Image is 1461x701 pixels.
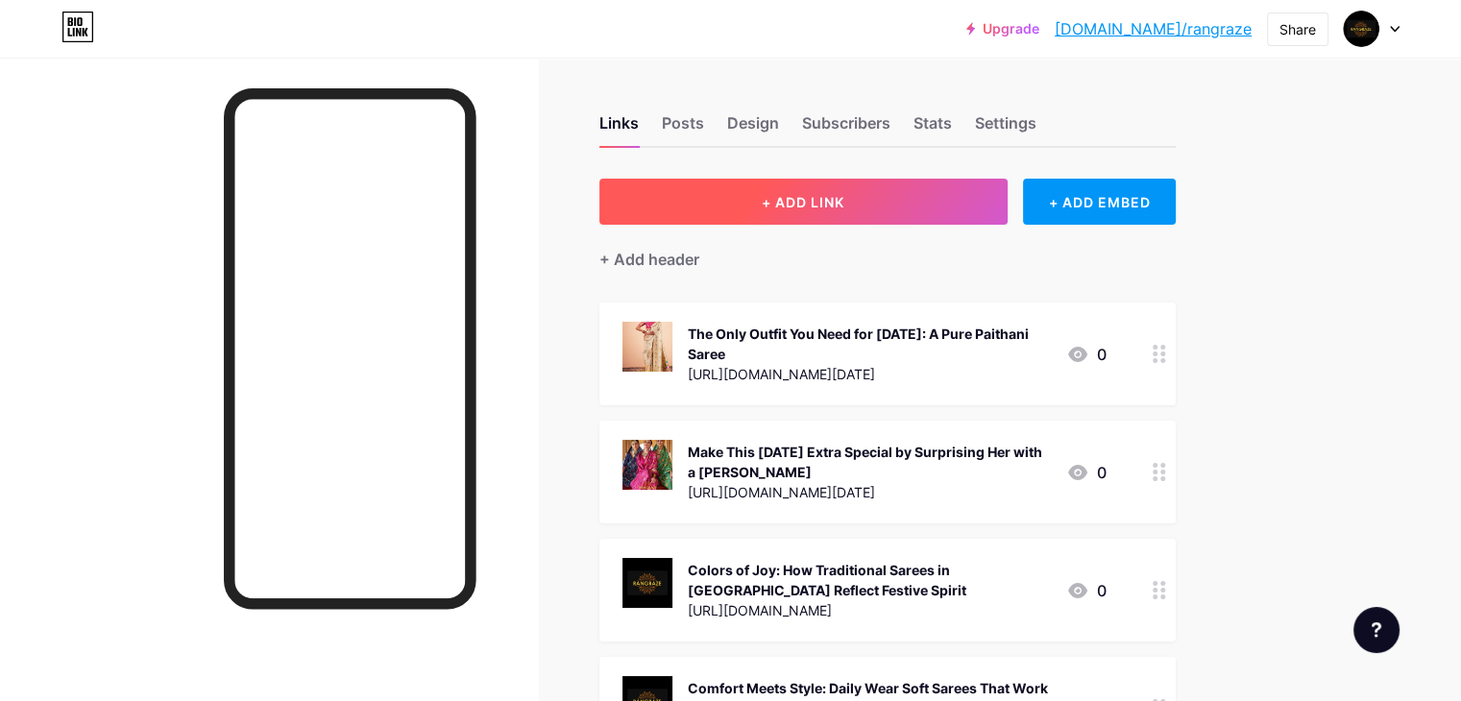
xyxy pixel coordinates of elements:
[599,248,699,271] div: + Add header
[975,111,1036,146] div: Settings
[688,482,1051,502] div: [URL][DOMAIN_NAME][DATE]
[662,111,704,146] div: Posts
[1023,179,1176,225] div: + ADD EMBED
[622,322,672,372] img: The Only Outfit You Need for Diwali 2025: A Pure Paithani Saree
[599,179,1008,225] button: + ADD LINK
[1055,17,1252,40] a: [DOMAIN_NAME]/rangraze
[1066,343,1107,366] div: 0
[688,442,1051,482] div: Make This [DATE] Extra Special by Surprising Her with a [PERSON_NAME]
[688,324,1051,364] div: The Only Outfit You Need for [DATE]: A Pure Paithani Saree
[1066,579,1107,602] div: 0
[1343,11,1379,47] img: rangraze
[622,440,672,490] img: Make This Diwali Extra Special by Surprising Her with a Charming Saree
[802,111,890,146] div: Subscribers
[1066,461,1107,484] div: 0
[622,558,672,608] img: Colors of Joy: How Traditional Sarees in India Reflect Festive Spirit
[966,21,1039,36] a: Upgrade
[1279,19,1316,39] div: Share
[599,111,639,146] div: Links
[913,111,952,146] div: Stats
[688,364,1051,384] div: [URL][DOMAIN_NAME][DATE]
[688,560,1051,600] div: Colors of Joy: How Traditional Sarees in [GEOGRAPHIC_DATA] Reflect Festive Spirit
[762,194,844,210] span: + ADD LINK
[688,600,1051,620] div: [URL][DOMAIN_NAME]
[727,111,779,146] div: Design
